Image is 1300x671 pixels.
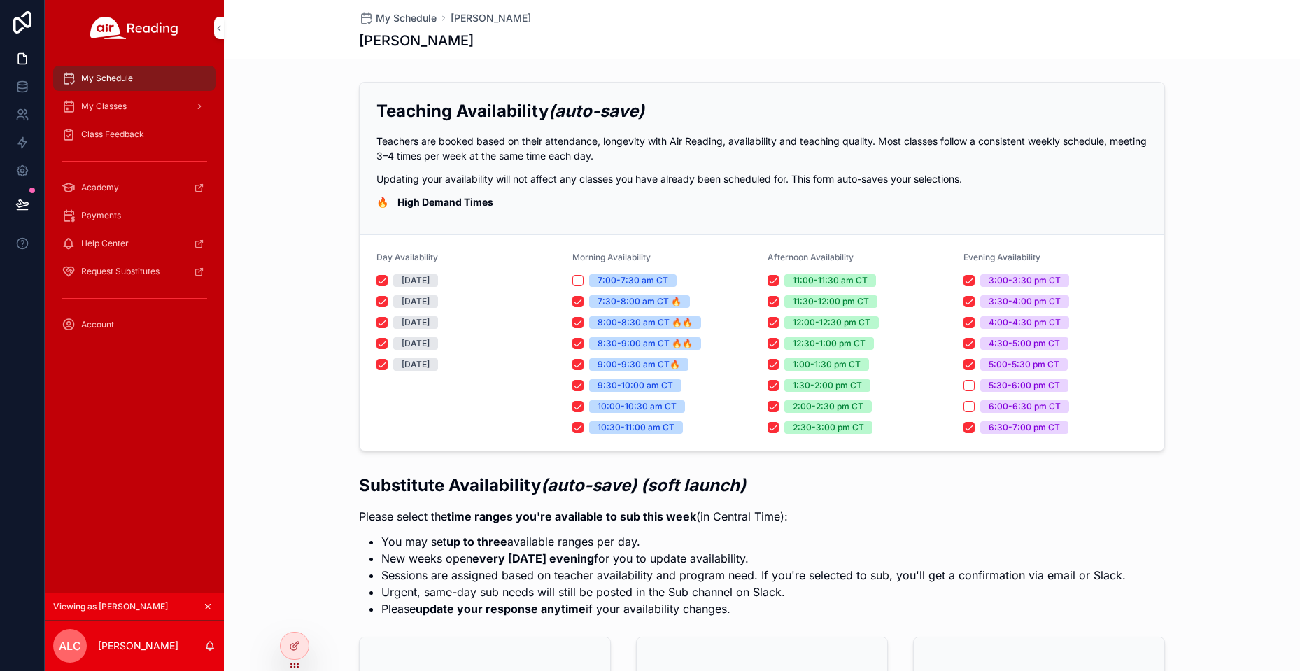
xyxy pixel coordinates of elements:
div: 6:00-6:30 pm CT [989,400,1061,413]
span: Evening Availability [963,252,1040,262]
p: Updating your availability will not affect any classes you have already been scheduled for. This ... [376,171,1147,186]
strong: up to three [446,535,507,549]
h2: Substitute Availability [359,474,1126,497]
div: 11:00-11:30 am CT [793,274,868,287]
div: 1:30-2:00 pm CT [793,379,862,392]
span: Morning Availability [572,252,651,262]
span: Academy [81,182,119,193]
div: 10:00-10:30 am CT [598,400,677,413]
div: [DATE] [402,337,430,350]
div: scrollable content [45,56,224,355]
p: Teachers are booked based on their attendance, longevity with Air Reading, availability and teach... [376,134,1147,163]
span: Viewing as [PERSON_NAME] [53,601,168,612]
a: Class Feedback [53,122,216,147]
div: 3:30-4:00 pm CT [989,295,1061,308]
span: Request Substitutes [81,266,160,277]
div: 5:00-5:30 pm CT [989,358,1059,371]
div: [DATE] [402,274,430,287]
li: You may set available ranges per day. [381,533,1126,550]
h1: [PERSON_NAME] [359,31,474,50]
span: Afternoon Availability [768,252,854,262]
em: (auto-save) [549,101,644,121]
strong: High Demand Times [397,196,493,208]
div: [DATE] [402,295,430,308]
a: Request Substitutes [53,259,216,284]
strong: update your response anytime [416,602,586,616]
img: App logo [90,17,178,39]
span: My Schedule [376,11,437,25]
strong: every [DATE] evening [472,551,594,565]
div: 5:30-6:00 pm CT [989,379,1060,392]
p: Please select the (in Central Time): [359,508,1126,525]
li: Sessions are assigned based on teacher availability and program need. If you're selected to sub, ... [381,567,1126,584]
div: 4:30-5:00 pm CT [989,337,1060,350]
li: Please if your availability changes. [381,600,1126,617]
span: Payments [81,210,121,221]
a: My Schedule [53,66,216,91]
strong: time ranges you're available to sub this week [447,509,696,523]
h2: Teaching Availability [376,99,1147,122]
div: [DATE] [402,358,430,371]
div: 8:30-9:00 am CT 🔥🔥 [598,337,693,350]
span: My Schedule [81,73,133,84]
span: My Classes [81,101,127,112]
li: Urgent, same-day sub needs will still be posted in the Sub channel on Slack. [381,584,1126,600]
div: [DATE] [402,316,430,329]
a: [PERSON_NAME] [451,11,531,25]
a: Academy [53,175,216,200]
li: New weeks open for you to update availability. [381,550,1126,567]
em: (auto-save) (soft launch) [541,475,746,495]
div: 7:30-8:00 am CT 🔥 [598,295,681,308]
div: 3:00-3:30 pm CT [989,274,1061,287]
a: My Schedule [359,11,437,25]
span: Account [81,319,114,330]
div: 12:00-12:30 pm CT [793,316,870,329]
div: 10:30-11:00 am CT [598,421,674,434]
div: 7:00-7:30 am CT [598,274,668,287]
div: 9:00-9:30 am CT🔥 [598,358,680,371]
div: 12:30-1:00 pm CT [793,337,866,350]
a: Account [53,312,216,337]
span: Class Feedback [81,129,144,140]
div: 8:00-8:30 am CT 🔥🔥 [598,316,693,329]
p: 🔥 = [376,195,1147,209]
div: 2:30-3:00 pm CT [793,421,864,434]
div: 9:30-10:00 am CT [598,379,673,392]
div: 1:00-1:30 pm CT [793,358,861,371]
p: [PERSON_NAME] [98,639,178,653]
span: ALC [59,637,81,654]
span: Help Center [81,238,129,249]
div: 6:30-7:00 pm CT [989,421,1060,434]
a: My Classes [53,94,216,119]
span: Day Availability [376,252,438,262]
div: 2:00-2:30 pm CT [793,400,863,413]
div: 11:30-12:00 pm CT [793,295,869,308]
a: Help Center [53,231,216,256]
a: Payments [53,203,216,228]
div: 4:00-4:30 pm CT [989,316,1061,329]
